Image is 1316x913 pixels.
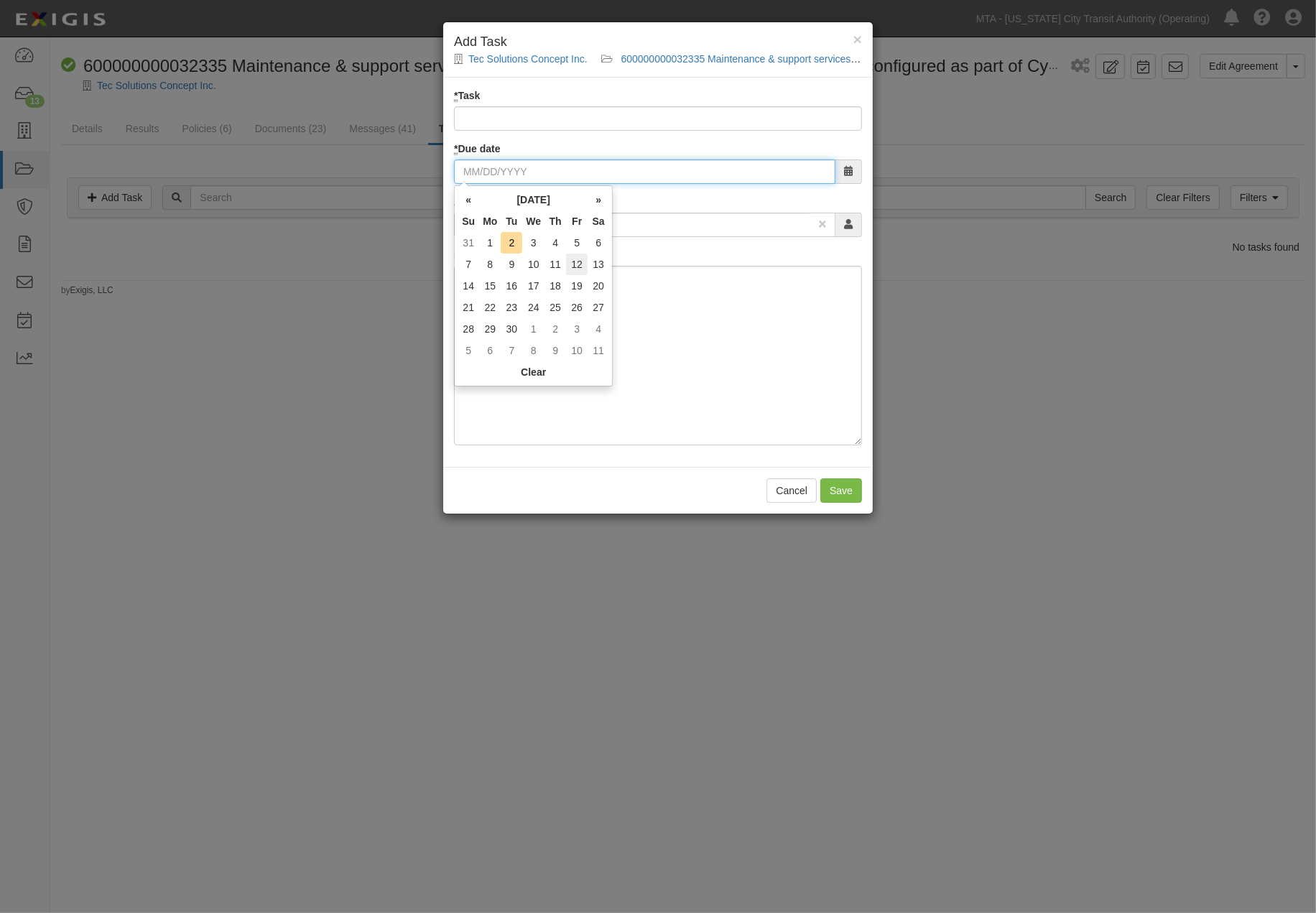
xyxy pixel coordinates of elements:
abbr: required [454,143,458,155]
input: MM/DD/YYYY [454,159,835,184]
td: 11 [588,340,609,361]
h4: Add Task [454,33,862,52]
td: 7 [458,254,479,275]
td: 23 [501,297,522,318]
td: 30 [501,318,522,340]
td: 3 [566,318,588,340]
td: 31 [458,232,479,254]
td: 1 [522,318,545,340]
button: Cancel [766,478,817,503]
th: We [522,210,545,232]
th: Tu [501,210,522,232]
td: 2 [545,318,566,340]
td: 5 [566,232,588,254]
td: 22 [479,297,501,318]
span: Clear field [810,213,835,237]
td: 6 [588,232,609,254]
th: Th [545,210,566,232]
td: 15 [479,275,501,297]
label: Due date [454,142,501,156]
input: Search users [454,213,810,237]
td: 11 [545,254,566,275]
button: Close [853,32,862,47]
td: 18 [545,275,566,297]
th: [DATE] [479,189,588,210]
td: 19 [566,275,588,297]
td: 5 [458,340,479,361]
td: 4 [545,232,566,254]
td: 6 [479,340,501,361]
th: Sa [588,210,609,232]
td: 27 [588,297,609,318]
td: 4 [588,318,609,340]
input: Save [820,478,862,503]
a: Tec Solutions Concept Inc. [468,53,588,65]
td: 17 [522,275,545,297]
td: 16 [501,275,522,297]
td: 10 [566,340,588,361]
td: 9 [501,254,522,275]
td: 8 [522,340,545,361]
th: » [588,189,609,210]
td: 14 [458,275,479,297]
td: 10 [522,254,545,275]
td: 3 [522,232,545,254]
td: 8 [479,254,501,275]
td: 29 [479,318,501,340]
th: Mo [479,210,501,232]
td: 13 [588,254,609,275]
td: 12 [566,254,588,275]
td: 2 [501,232,522,254]
th: Fr [566,210,588,232]
td: 21 [458,297,479,318]
td: 7 [501,340,522,361]
td: 25 [545,297,566,318]
th: Su [458,210,479,232]
td: 24 [522,297,545,318]
td: 1 [479,232,501,254]
label: Task [454,88,480,103]
th: « [458,189,479,210]
abbr: required [454,90,458,102]
td: 28 [458,318,479,340]
td: 9 [545,340,566,361]
td: 20 [588,275,609,297]
span: × [853,31,862,47]
th: Clear [458,361,609,383]
td: 26 [566,297,588,318]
